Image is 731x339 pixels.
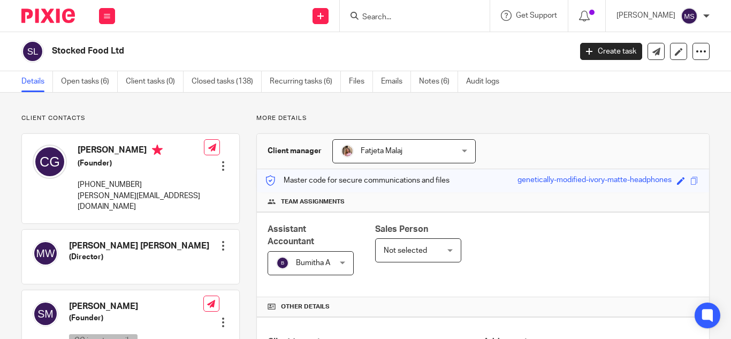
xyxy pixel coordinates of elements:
h3: Client manager [268,146,322,156]
a: Closed tasks (138) [192,71,262,92]
img: svg%3E [33,301,58,327]
span: Sales Person [375,225,428,233]
div: genetically-modified-ivory-matte-headphones [517,175,672,187]
img: svg%3E [33,145,67,179]
i: Primary [152,145,163,155]
h5: (Director) [69,252,209,262]
span: Assistant Accountant [268,225,314,246]
img: svg%3E [33,240,58,266]
a: Client tasks (0) [126,71,184,92]
span: Fatjeta Malaj [361,147,402,155]
p: [PERSON_NAME][EMAIL_ADDRESS][DOMAIN_NAME] [78,191,204,213]
span: Team assignments [281,198,345,206]
h2: Stocked Food Ltd [52,46,462,57]
span: Not selected [384,247,427,254]
a: Recurring tasks (6) [270,71,341,92]
h4: [PERSON_NAME] [PERSON_NAME] [69,240,209,252]
h5: (Founder) [69,313,203,323]
span: Other details [281,303,330,311]
span: Bumitha A [296,259,330,267]
h4: [PERSON_NAME] [69,301,203,312]
a: Audit logs [466,71,507,92]
a: Create task [580,43,642,60]
img: Pixie [21,9,75,23]
img: svg%3E [21,40,44,63]
p: [PERSON_NAME] [616,10,675,21]
a: Emails [381,71,411,92]
a: Open tasks (6) [61,71,118,92]
img: svg%3E [276,257,289,269]
p: Client contacts [21,114,240,123]
p: More details [256,114,710,123]
h5: (Founder) [78,158,204,169]
a: Details [21,71,53,92]
a: Files [349,71,373,92]
a: Notes (6) [419,71,458,92]
p: [PHONE_NUMBER] [78,179,204,190]
p: Master code for secure communications and files [265,175,450,186]
input: Search [361,13,458,22]
img: MicrosoftTeams-image%20(5).png [341,145,354,157]
span: Get Support [516,12,557,19]
h4: [PERSON_NAME] [78,145,204,158]
img: svg%3E [681,7,698,25]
